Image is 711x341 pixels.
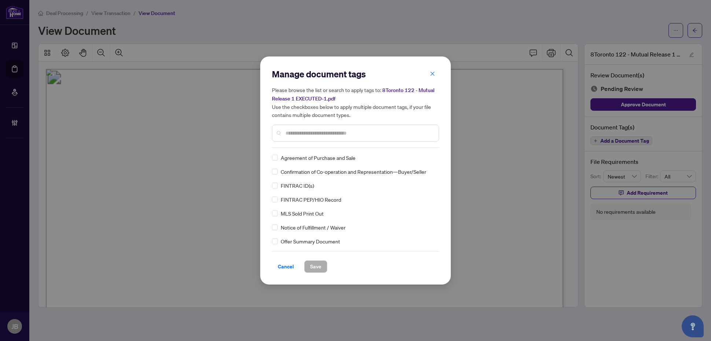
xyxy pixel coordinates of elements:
[281,181,314,190] span: FINTRAC ID(s)
[272,86,439,119] h5: Please browse the list or search to apply tags to: Use the checkboxes below to apply multiple doc...
[278,261,294,272] span: Cancel
[281,154,355,162] span: Agreement of Purchase and Sale
[272,260,300,273] button: Cancel
[281,223,346,231] span: Notice of Fulfillment / Waiver
[281,209,324,217] span: MLS Sold Print Out
[281,195,341,203] span: FINTRAC PEP/HIO Record
[430,71,435,76] span: close
[304,260,327,273] button: Save
[281,168,426,176] span: Confirmation of Co-operation and Representation—Buyer/Seller
[682,315,704,337] button: Open asap
[272,68,439,80] h2: Manage document tags
[281,237,340,245] span: Offer Summary Document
